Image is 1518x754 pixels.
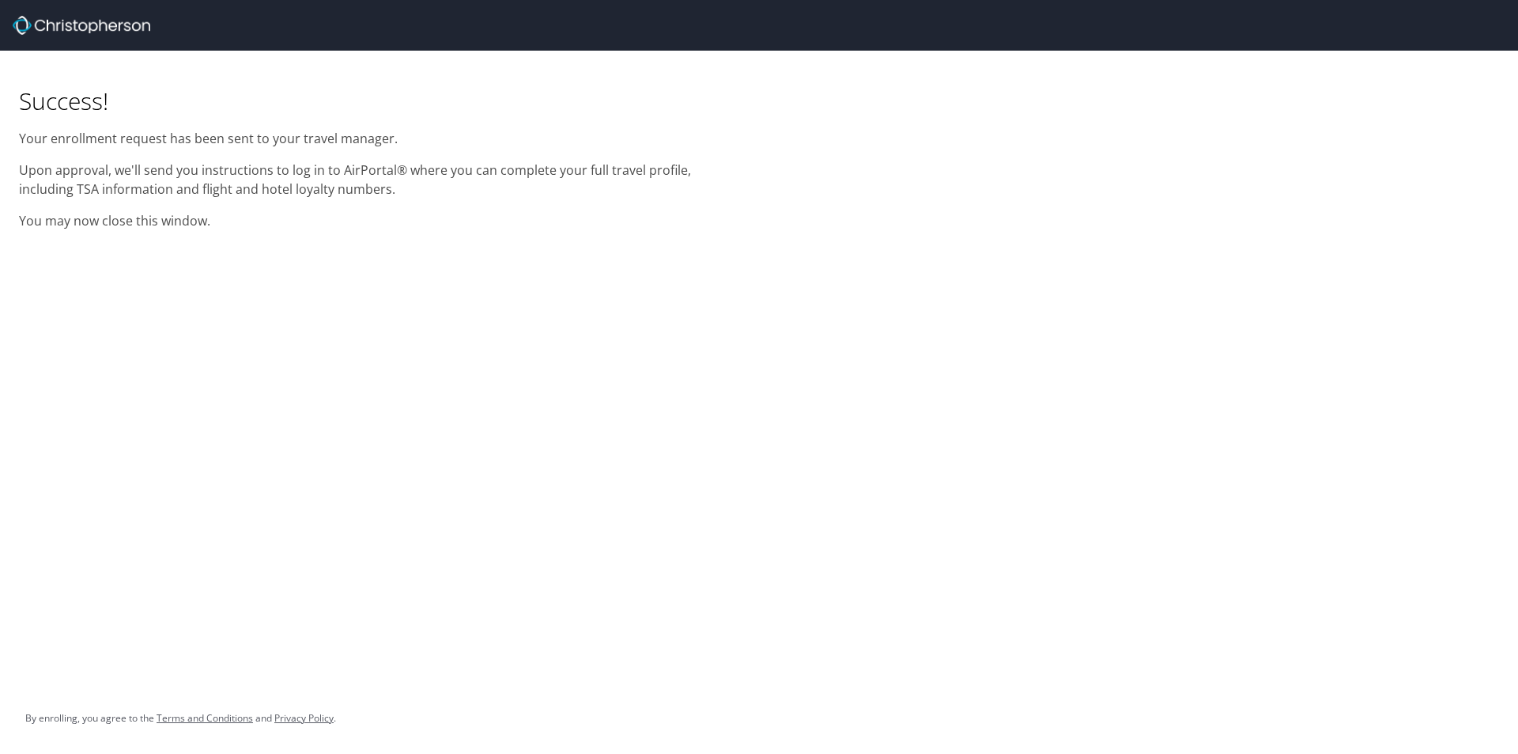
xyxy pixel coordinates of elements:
[19,85,740,116] h1: Success!
[274,711,334,725] a: Privacy Policy
[157,711,253,725] a: Terms and Conditions
[25,699,336,738] div: By enrolling, you agree to the and .
[19,129,740,148] p: Your enrollment request has been sent to your travel manager.
[19,161,740,199] p: Upon approval, we'll send you instructions to log in to AirPortal® where you can complete your fu...
[19,211,740,230] p: You may now close this window.
[13,16,150,35] img: cbt logo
